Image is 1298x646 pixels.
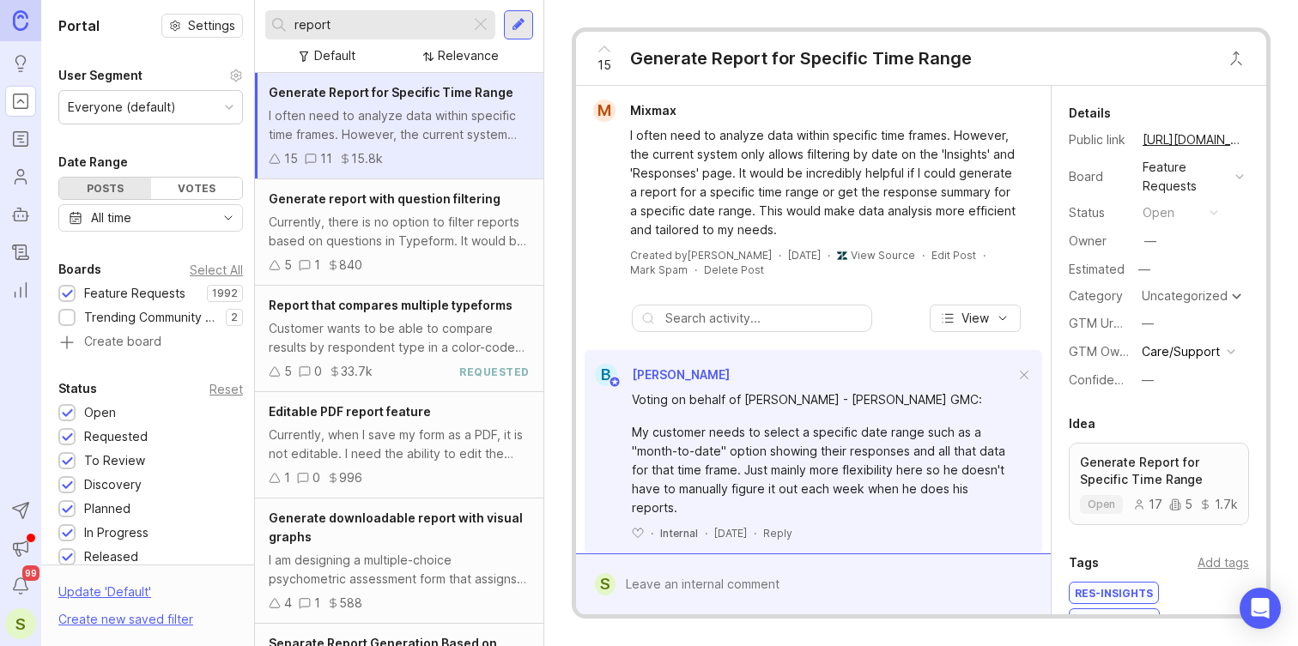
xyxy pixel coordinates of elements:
[1144,232,1156,251] div: —
[788,248,821,263] a: [DATE]
[5,237,36,268] a: Changelog
[314,46,355,65] div: Default
[269,213,530,251] div: Currently, there is no option to filter reports based on questions in Typeform. It would be benef...
[314,362,322,381] div: 0
[58,65,143,86] div: User Segment
[231,311,238,324] p: 2
[1069,167,1129,186] div: Board
[1069,103,1111,124] div: Details
[22,565,39,581] span: 99
[1219,41,1253,75] button: Close button
[763,526,792,540] div: Reply
[630,263,688,277] button: Mark Spam
[320,149,332,168] div: 11
[630,248,772,263] div: Created by [PERSON_NAME]
[595,573,616,595] div: S
[714,527,747,540] time: [DATE]
[1069,130,1129,149] div: Public link
[930,305,1021,332] button: View
[583,100,690,122] a: MMixmax
[58,15,100,36] h1: Portal
[1133,498,1162,510] div: 17
[339,468,362,487] div: 996
[58,610,193,629] div: Create new saved filter
[58,583,151,610] div: Update ' Default '
[269,85,513,100] span: Generate Report for Specific Time Range
[931,248,976,263] div: Edit Post
[5,199,36,230] a: Autopilot
[5,608,36,639] button: S
[5,275,36,305] a: Reporting
[438,46,499,65] div: Relevance
[1199,498,1238,510] div: 1.7k
[1069,263,1125,275] div: Estimated
[269,106,530,144] div: I often need to analyze data within specific time frames. However, the current system only allows...
[632,423,1015,517] div: My customer needs to select a specific date range such as a "month-to-date" option showing their ...
[630,103,676,118] span: Mixmax
[922,248,925,263] div: ·
[351,149,383,168] div: 15.8k
[1069,344,1138,359] label: GTM Owner
[1133,258,1155,281] div: —
[284,149,298,168] div: 15
[630,126,1016,239] div: I often need to analyze data within specific time frames. However, the current system only allows...
[209,384,243,394] div: Reset
[1169,498,1192,510] div: 5
[630,46,972,70] div: Generate Report for Specific Time Range
[1240,588,1281,629] div: Open Intercom Messenger
[84,451,145,470] div: To Review
[754,526,756,540] div: ·
[779,248,781,263] div: ·
[632,390,1015,409] div: Voting on behalf of [PERSON_NAME] - [PERSON_NAME] GMC:
[1080,454,1238,488] p: Generate Report for Specific Time Range
[284,594,292,613] div: 4
[84,427,148,446] div: Requested
[1069,232,1129,251] div: Owner
[5,86,36,117] a: Portal
[255,392,543,498] a: Editable PDF report featureCurrently, when I save my form as a PDF, it is not editable. I need th...
[84,499,130,518] div: Planned
[1142,290,1228,302] div: Uncategorized
[851,249,915,262] a: View Source
[339,594,362,613] div: 588
[1069,552,1099,573] div: Tags
[1143,203,1174,222] div: open
[704,263,764,277] div: Delete Post
[269,298,513,312] span: Report that compares multiple typeforms
[585,364,730,386] a: B[PERSON_NAME]
[284,256,292,275] div: 5
[1088,498,1115,511] span: open
[269,191,500,206] span: Generate report with question filtering
[828,248,830,263] div: ·
[705,526,707,540] div: ·
[215,211,242,225] svg: toggle icon
[58,335,243,351] a: Create board
[1069,203,1129,222] div: Status
[1069,287,1129,305] div: Category
[459,365,530,379] div: requested
[660,526,698,540] div: Internal
[84,403,116,422] div: Open
[1069,372,1136,387] label: Confidence
[837,251,847,261] img: zendesk
[284,468,290,487] div: 1
[788,249,821,262] time: [DATE]
[595,364,617,386] div: B
[314,594,320,613] div: 1
[694,263,697,277] div: ·
[188,17,235,34] span: Settings
[1070,609,1159,630] div: RES-Numbers
[91,208,131,227] div: All time
[84,523,149,542] div: In Progress
[212,287,238,300] p: 1992
[314,256,320,275] div: 1
[255,73,543,179] a: Generate Report for Specific Time RangeI often need to analyze data within specific time frames. ...
[961,310,989,327] span: View
[593,100,616,122] div: M
[59,178,151,199] div: Posts
[632,367,730,382] span: [PERSON_NAME]
[1069,316,1149,330] label: GTM Urgency
[1069,443,1249,525] a: Generate Report for Specific Time Rangeopen1751.7k
[161,14,243,38] a: Settings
